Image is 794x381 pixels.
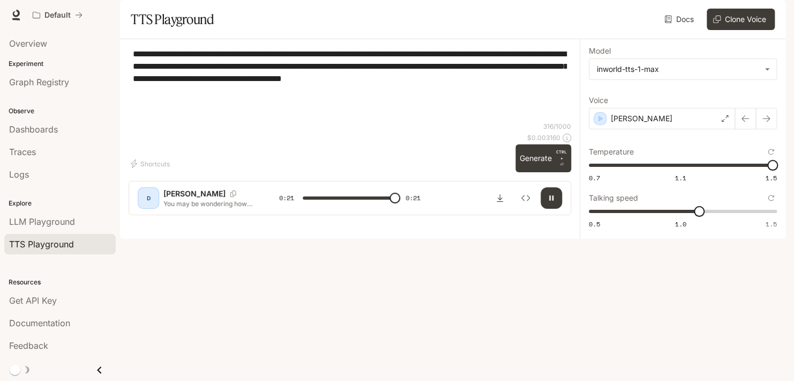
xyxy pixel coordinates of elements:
span: 0.5 [589,219,600,229]
div: D [140,189,157,207]
p: Default [44,11,71,20]
button: Download audio [489,187,511,209]
p: Talking speed [589,194,638,202]
button: Inspect [515,187,536,209]
span: 1.1 [675,173,686,182]
span: 0.7 [589,173,600,182]
p: You may be wondering how we should learn about AI and technology. Understanding the basics of tec... [163,199,253,208]
div: inworld-tts-1-max [589,59,776,79]
p: [PERSON_NAME] [163,188,226,199]
h1: TTS Playground [131,9,214,30]
button: GenerateCTRL +⏎ [515,144,571,172]
p: ⏎ [556,149,567,168]
button: Reset to default [765,146,777,158]
p: Model [589,47,611,55]
button: Reset to default [765,192,777,204]
p: Voice [589,97,608,104]
a: Docs [662,9,698,30]
button: Clone Voice [707,9,775,30]
p: [PERSON_NAME] [611,113,672,124]
p: CTRL + [556,149,567,162]
span: 0:21 [279,193,294,203]
span: 1.5 [766,173,777,182]
span: 1.0 [675,219,686,229]
span: 0:21 [406,193,421,203]
p: 316 / 1000 [543,122,571,131]
button: Shortcuts [129,155,174,172]
div: inworld-tts-1-max [597,64,759,75]
button: Copy Voice ID [226,190,241,197]
span: 1.5 [766,219,777,229]
p: Temperature [589,148,634,156]
button: All workspaces [28,4,87,26]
